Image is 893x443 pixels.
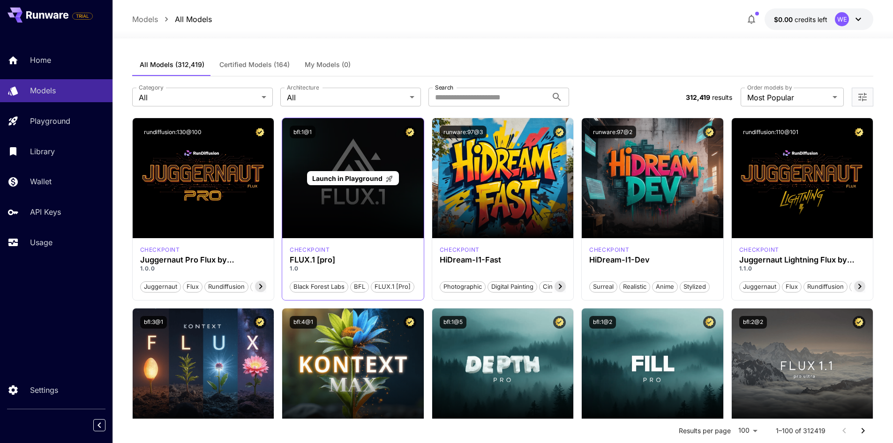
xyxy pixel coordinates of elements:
[747,83,792,91] label: Order models by
[620,282,650,292] span: Realistic
[140,246,180,254] div: flux1d
[589,280,617,293] button: Surreal
[140,264,267,273] p: 1.0.0
[803,280,848,293] button: rundiffusion
[440,126,487,138] button: runware:97@3
[774,15,827,24] div: $0.00
[30,384,58,396] p: Settings
[747,92,829,103] span: Most Popular
[351,282,368,292] span: BFL
[219,60,290,69] span: Certified Models (164)
[740,282,780,292] span: juggernaut
[175,14,212,25] a: All Models
[679,426,731,435] p: Results per page
[290,255,416,264] h3: FLUX.1 [pro]
[30,54,51,66] p: Home
[440,255,566,264] h3: HiDream-I1-Fast
[589,316,616,329] button: bfl:1@2
[251,282,267,292] span: pro
[100,417,113,434] div: Collapse sidebar
[739,316,767,329] button: bfl:2@2
[680,280,710,293] button: Stylized
[440,280,486,293] button: Photographic
[652,280,678,293] button: Anime
[140,255,267,264] h3: Juggernaut Pro Flux by RunDiffusion
[140,280,181,293] button: juggernaut
[290,280,348,293] button: Black Forest Labs
[141,282,180,292] span: juggernaut
[776,426,825,435] p: 1–100 of 312419
[140,60,204,69] span: All Models (312,419)
[782,282,801,292] span: flux
[73,13,92,20] span: TRIAL
[774,15,795,23] span: $0.00
[140,246,180,254] p: checkpoint
[290,126,315,138] button: bfl:1@1
[739,264,866,273] p: 1.1.0
[739,255,866,264] h3: Juggernaut Lightning Flux by RunDiffusion
[132,14,158,25] p: Models
[30,85,56,96] p: Models
[804,282,847,292] span: rundiffusion
[404,126,416,138] button: Certified Model – Vetted for best performance and includes a commercial license.
[305,60,351,69] span: My Models (0)
[404,316,416,329] button: Certified Model – Vetted for best performance and includes a commercial license.
[857,91,868,103] button: Open more filters
[553,126,566,138] button: Certified Model – Vetted for best performance and includes a commercial license.
[589,246,629,254] div: hidreamdev
[30,146,55,157] p: Library
[589,246,629,254] p: checkpoint
[30,237,53,248] p: Usage
[139,83,164,91] label: Category
[307,171,398,186] a: Launch in Playground
[440,282,485,292] span: Photographic
[72,10,93,22] span: Add your payment card to enable full platform functionality.
[653,282,677,292] span: Anime
[739,246,779,254] div: flux1d
[312,174,383,182] span: Launch in Playground
[765,8,873,30] button: $0.00WE
[853,126,865,138] button: Certified Model – Vetted for best performance and includes a commercial license.
[290,316,317,329] button: bfl:4@1
[703,316,716,329] button: Certified Model – Vetted for best performance and includes a commercial license.
[30,115,70,127] p: Playground
[440,246,480,254] p: checkpoint
[287,83,319,91] label: Architecture
[686,93,710,101] span: 312,419
[553,316,566,329] button: Certified Model – Vetted for best performance and includes a commercial license.
[140,316,167,329] button: bfl:3@1
[254,126,266,138] button: Certified Model – Vetted for best performance and includes a commercial license.
[854,421,872,440] button: Go to next page
[290,246,330,254] div: fluxpro
[290,282,348,292] span: Black Forest Labs
[93,419,105,431] button: Collapse sidebar
[850,282,878,292] span: schnell
[350,280,369,293] button: BFL
[435,83,453,91] label: Search
[254,316,266,329] button: Certified Model – Vetted for best performance and includes a commercial license.
[739,246,779,254] p: checkpoint
[835,12,849,26] div: WE
[440,316,466,329] button: bfl:1@5
[488,282,537,292] span: Digital Painting
[680,282,709,292] span: Stylized
[488,280,537,293] button: Digital Painting
[371,282,414,292] span: FLUX.1 [pro]
[712,93,732,101] span: results
[440,246,480,254] div: hidreamfast
[132,14,212,25] nav: breadcrumb
[30,206,61,218] p: API Keys
[183,280,203,293] button: flux
[735,424,761,437] div: 100
[290,264,416,273] p: 1.0
[589,255,716,264] h3: HiDream-I1-Dev
[287,92,406,103] span: All
[30,176,52,187] p: Wallet
[290,246,330,254] p: checkpoint
[589,126,636,138] button: runware:97@2
[205,282,248,292] span: rundiffusion
[183,282,202,292] span: flux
